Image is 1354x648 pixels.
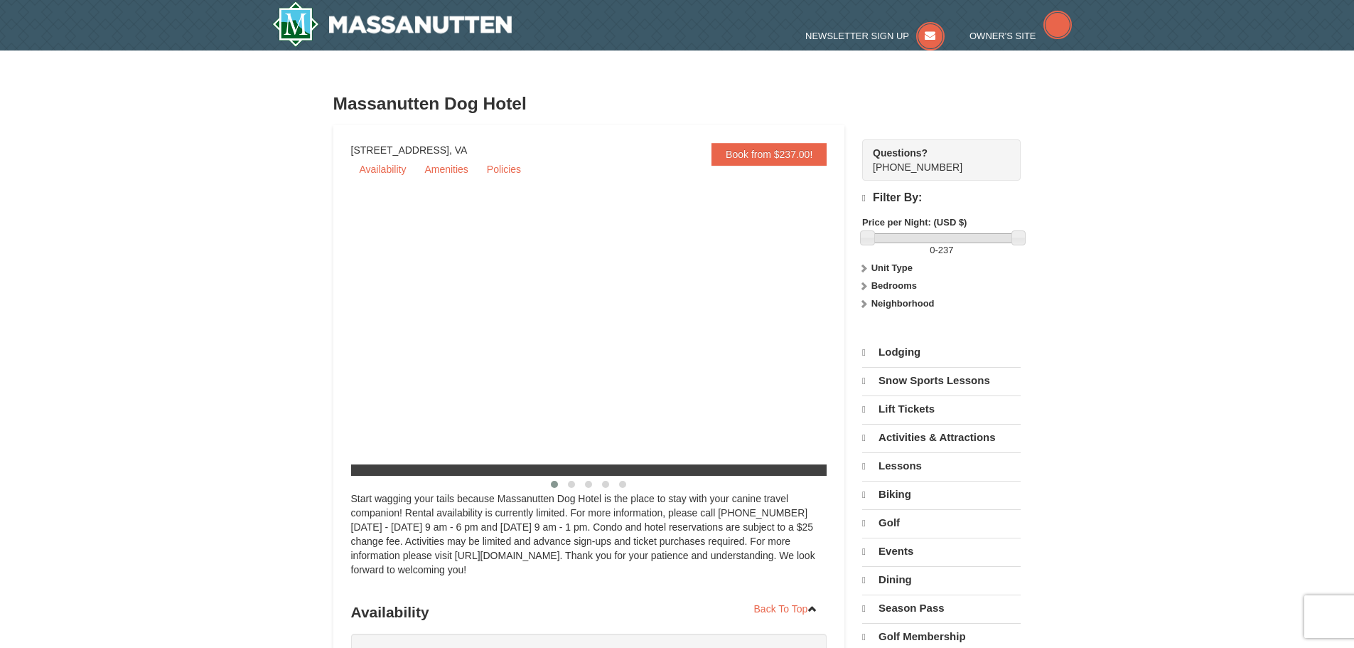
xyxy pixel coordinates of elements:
[351,159,415,180] a: Availability
[478,159,530,180] a: Policies
[351,492,827,591] div: Start wagging your tails because Massanutten Dog Hotel is the place to stay with your canine trav...
[805,31,945,41] a: Newsletter Sign Up
[416,159,476,180] a: Amenities
[862,481,1021,508] a: Biking
[930,245,935,255] span: 0
[873,147,928,159] strong: Questions?
[862,217,967,228] strong: Price per Night: (USD $)
[969,31,1036,41] span: Owner's Site
[969,31,1072,41] a: Owner's Site
[862,566,1021,593] a: Dining
[938,245,954,255] span: 237
[871,262,913,273] strong: Unit Type
[873,146,995,173] span: [PHONE_NUMBER]
[745,598,827,620] a: Back To Top
[871,280,917,291] strong: Bedrooms
[871,298,935,309] strong: Neighborhood
[711,143,827,166] a: Book from $237.00!
[805,31,909,41] span: Newsletter Sign Up
[272,1,512,47] img: Massanutten Resort Logo
[862,509,1021,536] a: Golf
[333,90,1021,118] h3: Massanutten Dog Hotel
[862,367,1021,394] a: Snow Sports Lessons
[862,395,1021,423] a: Lift Tickets
[272,1,512,47] a: Massanutten Resort
[862,538,1021,565] a: Events
[862,595,1021,622] a: Season Pass
[862,452,1021,479] a: Lessons
[862,243,1021,257] label: -
[351,598,827,627] h3: Availability
[862,424,1021,451] a: Activities & Attractions
[862,339,1021,366] a: Lodging
[862,191,1021,205] h4: Filter By:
